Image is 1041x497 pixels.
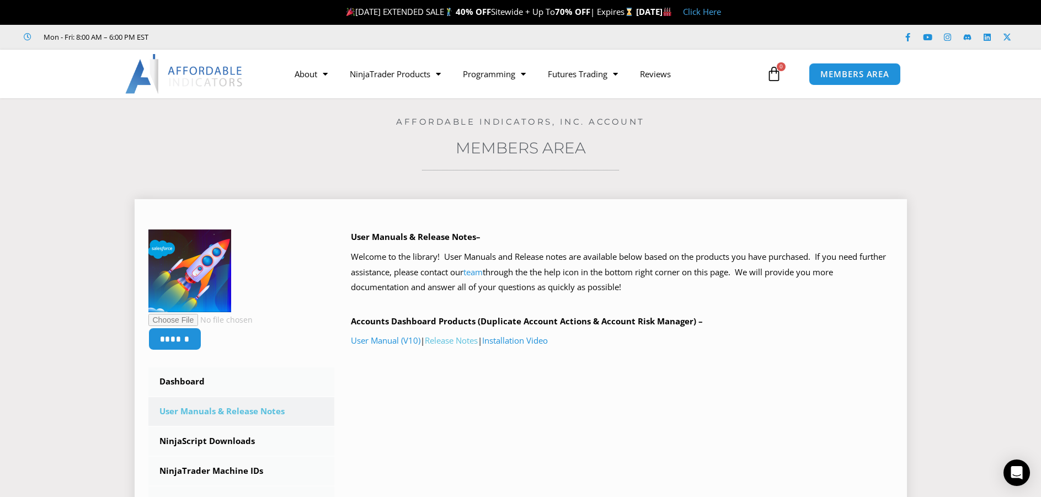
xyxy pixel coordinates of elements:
a: team [463,266,483,277]
img: LogoAI | Affordable Indicators – NinjaTrader [125,54,244,94]
img: 1acc5d9c7e92b2525f255721042a4d1170e4d08d9b53877e09c80ad61e6aa6a5 [148,229,231,312]
img: ⌛ [625,8,633,16]
a: Affordable Indicators, Inc. Account [396,116,645,127]
strong: 40% OFF [456,6,491,17]
a: About [284,61,339,87]
a: Reviews [629,61,682,87]
span: Mon - Fri: 8:00 AM – 6:00 PM EST [41,30,148,44]
a: Installation Video [482,335,548,346]
a: Release Notes [425,335,478,346]
div: Open Intercom Messenger [1003,459,1030,486]
span: [DATE] EXTENDED SALE Sitewide + Up To | Expires [344,6,636,17]
a: 0 [750,58,798,90]
a: Programming [452,61,537,87]
a: User Manual (V10) [351,335,420,346]
a: User Manuals & Release Notes [148,397,335,426]
b: Accounts Dashboard Products (Duplicate Account Actions & Account Risk Manager) – [351,316,703,327]
a: Dashboard [148,367,335,396]
a: NinjaScript Downloads [148,427,335,456]
span: 0 [777,62,786,71]
p: Welcome to the library! User Manuals and Release notes are available below based on the products ... [351,249,893,296]
a: Click Here [683,6,721,17]
b: User Manuals & Release Notes– [351,231,481,242]
img: 🏌️‍♂️ [445,8,453,16]
a: Futures Trading [537,61,629,87]
a: MEMBERS AREA [809,63,901,85]
img: 🏭 [663,8,671,16]
img: 🎉 [346,8,355,16]
span: MEMBERS AREA [820,70,889,78]
a: NinjaTrader Products [339,61,452,87]
a: NinjaTrader Machine IDs [148,457,335,485]
iframe: Customer reviews powered by Trustpilot [164,31,329,42]
strong: 70% OFF [555,6,590,17]
p: | | [351,333,893,349]
a: Members Area [456,138,586,157]
nav: Menu [284,61,764,87]
strong: [DATE] [636,6,672,17]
